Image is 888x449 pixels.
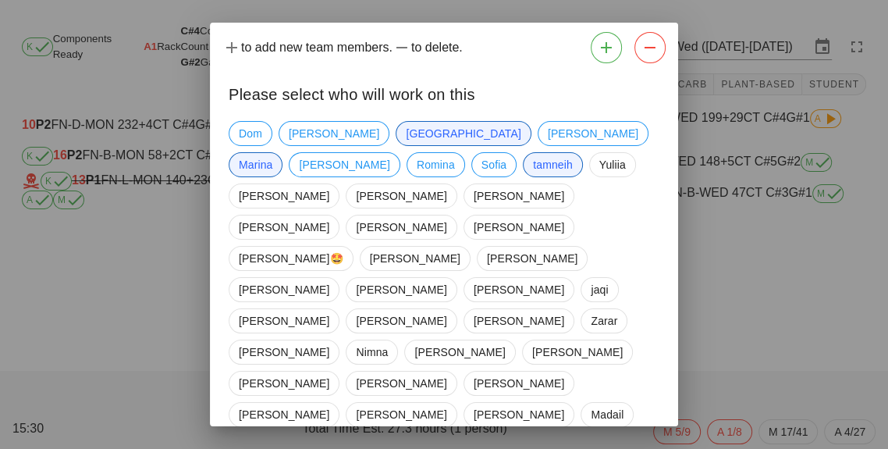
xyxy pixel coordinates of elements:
div: to add new team members. to delete. [210,26,678,69]
span: Zarar [591,309,617,333]
span: [PERSON_NAME] [239,372,329,395]
span: Romina [417,153,455,176]
span: tamneih [533,153,573,176]
span: [PERSON_NAME] [239,403,329,426]
span: Yuliia [599,153,626,176]
span: [PERSON_NAME] [414,340,505,364]
span: [PERSON_NAME] [356,278,446,301]
span: [PERSON_NAME] [356,372,446,395]
span: [PERSON_NAME] [474,216,564,239]
span: Sofia [481,153,506,176]
span: [PERSON_NAME] [299,153,389,176]
span: [PERSON_NAME] [474,372,564,395]
span: [PERSON_NAME] [474,309,564,333]
span: [PERSON_NAME] [356,184,446,208]
span: [GEOGRAPHIC_DATA] [406,122,520,145]
span: [PERSON_NAME] [487,247,577,270]
span: [PERSON_NAME] [356,403,446,426]
span: [PERSON_NAME] [370,247,460,270]
span: [PERSON_NAME] [239,340,329,364]
span: Marina [239,153,272,176]
span: [PERSON_NAME] [239,309,329,333]
span: [PERSON_NAME] [356,309,446,333]
span: [PERSON_NAME] [474,403,564,426]
span: [PERSON_NAME] [239,278,329,301]
span: [PERSON_NAME] [239,184,329,208]
span: Madail [591,403,623,426]
div: Please select who will work on this [210,69,678,115]
span: Dom [239,122,262,145]
span: [PERSON_NAME] [356,216,446,239]
span: jaqi [591,278,608,301]
span: [PERSON_NAME] [289,122,379,145]
span: [PERSON_NAME] [239,216,329,239]
span: [PERSON_NAME] [532,340,623,364]
span: [PERSON_NAME] [474,184,564,208]
span: [PERSON_NAME] [548,122,638,145]
span: [PERSON_NAME] [474,278,564,301]
span: Nimna [356,340,388,364]
span: [PERSON_NAME]🤩 [239,247,343,270]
